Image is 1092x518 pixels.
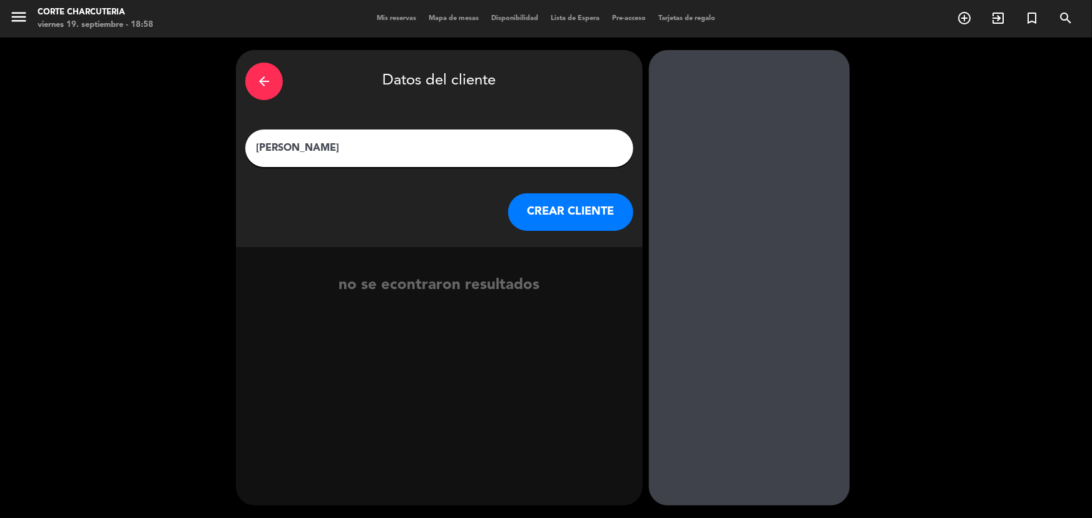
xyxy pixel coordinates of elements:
span: Mis reservas [370,15,422,22]
div: Corte Charcuteria [38,6,153,19]
i: search [1058,11,1073,26]
button: menu [9,8,28,31]
i: turned_in_not [1024,11,1039,26]
span: Tarjetas de regalo [652,15,722,22]
i: exit_to_app [991,11,1006,26]
i: menu [9,8,28,26]
span: Disponibilidad [485,15,544,22]
i: add_circle_outline [957,11,972,26]
div: no se econtraron resultados [236,273,643,298]
div: viernes 19. septiembre - 18:58 [38,19,153,31]
div: Datos del cliente [245,59,633,103]
span: Pre-acceso [606,15,652,22]
span: Mapa de mesas [422,15,485,22]
input: Escriba nombre, correo electrónico o número de teléfono... [255,140,624,157]
i: arrow_back [257,74,272,89]
span: Lista de Espera [544,15,606,22]
button: CREAR CLIENTE [508,193,633,231]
